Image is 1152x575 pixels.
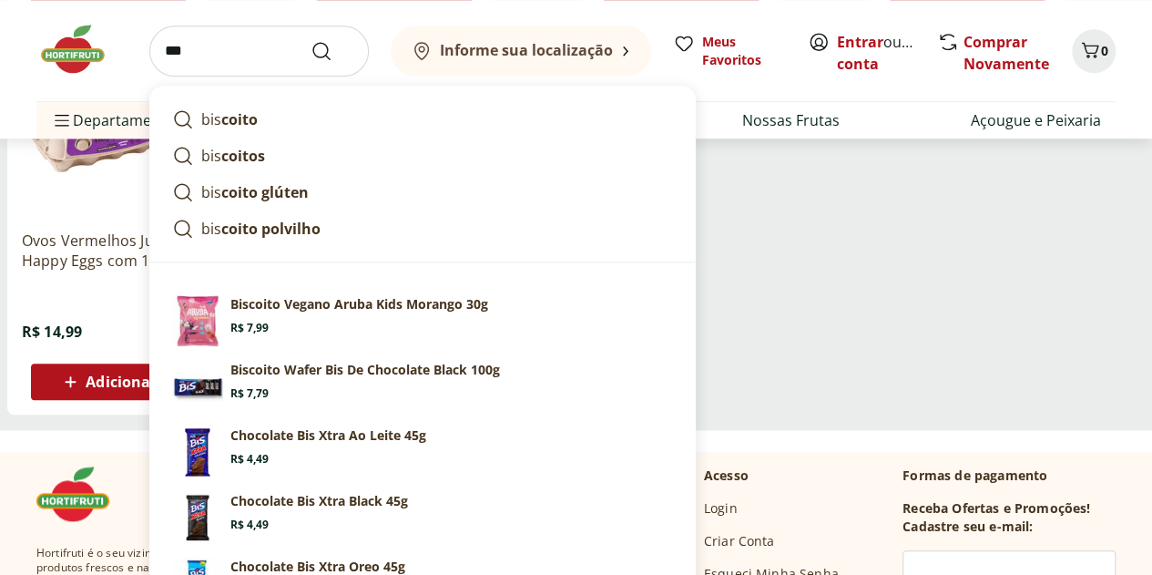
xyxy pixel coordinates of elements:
[221,182,309,202] strong: coito glúten
[971,109,1101,131] a: Açougue e Peixaria
[902,467,1116,485] p: Formas de pagamento
[221,219,321,239] strong: coito polvilho
[742,109,840,131] a: Nossas Frutas
[165,288,680,354] a: Biscoito Vegano Aruba Kids Morango 30gBiscoito Vegano Aruba Kids Morango 30gR$ 7,99
[704,532,775,550] a: Criar Conta
[311,40,354,62] button: Submit Search
[51,98,182,142] span: Departamentos
[201,145,265,167] p: bis
[230,492,408,510] p: Chocolate Bis Xtra Black 45g
[36,467,127,521] img: Hortifruti
[230,386,269,401] span: R$ 7,79
[391,26,651,77] button: Informe sua localização
[172,426,223,477] img: Principal
[837,31,918,75] span: ou
[702,33,786,69] span: Meus Favoritos
[172,361,223,412] img: Principal
[165,138,680,174] a: biscoitos
[673,33,786,69] a: Meus Favoritos
[1072,29,1116,73] button: Carrinho
[230,452,269,467] span: R$ 4,49
[230,295,488,313] p: Biscoito Vegano Aruba Kids Morango 30g
[902,499,1090,518] h3: Receba Ofertas e Promoções!
[165,354,680,419] a: PrincipalBiscoito Wafer Bis De Chocolate Black 100gR$ 7,79
[172,492,223,543] img: Principal
[1101,42,1108,59] span: 0
[86,375,157,389] span: Adicionar
[230,321,269,335] span: R$ 7,99
[837,32,937,74] a: Criar conta
[221,109,258,129] strong: coito
[704,499,738,518] a: Login
[149,26,369,77] input: search
[165,210,680,247] a: biscoito polvilho
[165,174,680,210] a: biscoito glúten
[963,32,1049,74] a: Comprar Novamente
[22,322,82,342] span: R$ 14,99
[837,32,883,52] a: Entrar
[230,361,500,379] p: Biscoito Wafer Bis De Chocolate Black 100g
[230,426,426,445] p: Chocolate Bis Xtra Ao Leite 45g
[165,419,680,485] a: PrincipalChocolate Bis Xtra Ao Leite 45gR$ 4,49
[51,98,73,142] button: Menu
[704,467,749,485] p: Acesso
[201,108,258,130] p: bis
[31,364,186,400] button: Adicionar
[230,518,269,532] span: R$ 4,49
[36,22,127,77] img: Hortifruti
[201,181,309,203] p: bis
[221,146,265,166] strong: coitos
[201,218,321,240] p: bis
[440,40,613,60] b: Informe sua localização
[165,101,680,138] a: biscoito
[902,518,1033,536] h3: Cadastre seu e-mail:
[172,295,223,346] img: Biscoito Vegano Aruba Kids Morango 30g
[165,485,680,550] a: PrincipalChocolate Bis Xtra Black 45gR$ 4,49
[22,231,195,271] a: Ovos Vermelhos Jumbo Happy Eggs com 10 Unidades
